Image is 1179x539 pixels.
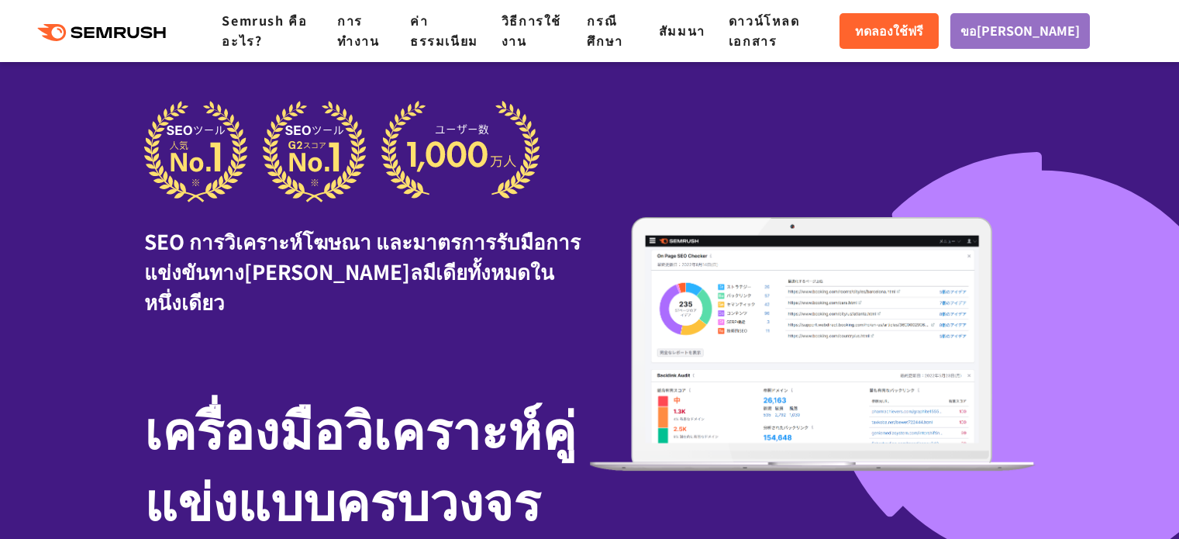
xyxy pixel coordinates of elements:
[960,21,1080,40] font: ขอ[PERSON_NAME]
[337,11,379,50] a: การทำงาน
[237,461,540,536] font: แบบครบวงจร
[855,21,923,40] font: ทดลองใช้ฟรี
[144,390,576,536] font: เครื่องมือวิเคราะห์คู่แข่ง
[410,11,478,50] a: ค่าธรรมเนียม
[839,13,939,49] a: ทดลองใช้ฟรี
[502,11,561,50] a: วิธีการใช้งาน
[144,226,581,316] font: SEO การวิเคราะห์โฆษณา และมาตรการรับมือการแข่งขันทาง[PERSON_NAME]ลมีเดียทั้งหมดในหนึ่งเดียว
[950,13,1090,49] a: ขอ[PERSON_NAME]
[729,11,800,50] a: ดาวน์โหลดเอกสาร
[587,11,622,50] a: กรณีศึกษา
[222,11,307,50] a: Semrush คืออะไร?
[659,21,705,40] a: สัมมนา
